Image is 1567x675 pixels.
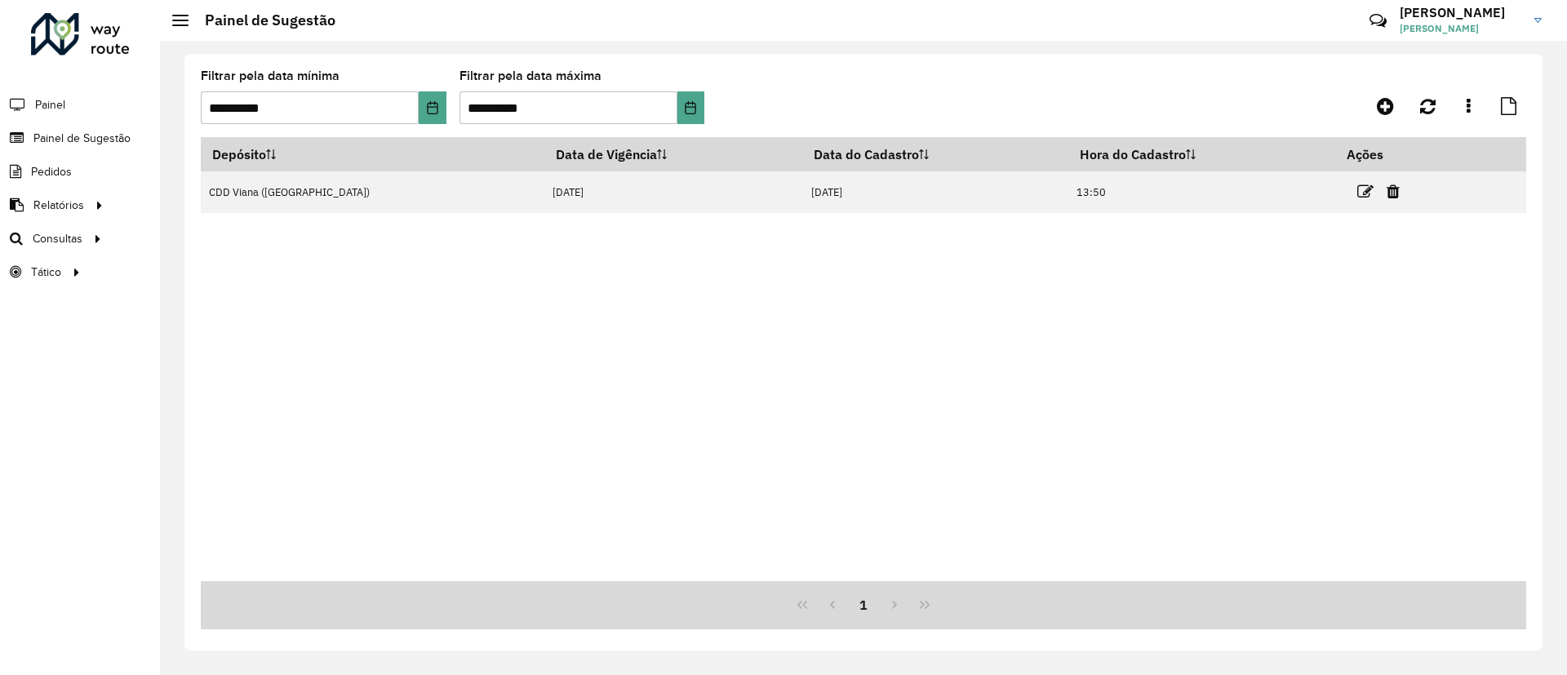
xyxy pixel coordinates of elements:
[31,163,72,180] span: Pedidos
[459,66,601,86] label: Filtrar pela data máxima
[1400,5,1522,20] h3: [PERSON_NAME]
[201,137,544,171] th: Depósito
[1068,171,1336,213] td: 13:50
[1336,137,1434,171] th: Ações
[33,230,82,247] span: Consultas
[419,91,446,124] button: Choose Date
[677,91,704,124] button: Choose Date
[201,171,544,213] td: CDD Viana ([GEOGRAPHIC_DATA])
[33,197,84,214] span: Relatórios
[201,66,340,86] label: Filtrar pela data mínima
[802,137,1068,171] th: Data do Cadastro
[544,137,802,171] th: Data de Vigência
[1068,137,1336,171] th: Hora do Cadastro
[31,264,61,281] span: Tático
[35,96,65,113] span: Painel
[1361,3,1396,38] a: Contato Rápido
[1400,21,1522,36] span: [PERSON_NAME]
[1387,180,1400,202] a: Excluir
[544,171,802,213] td: [DATE]
[802,171,1068,213] td: [DATE]
[33,130,131,147] span: Painel de Sugestão
[1357,180,1374,202] a: Editar
[848,589,879,620] button: 1
[189,11,335,29] h2: Painel de Sugestão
